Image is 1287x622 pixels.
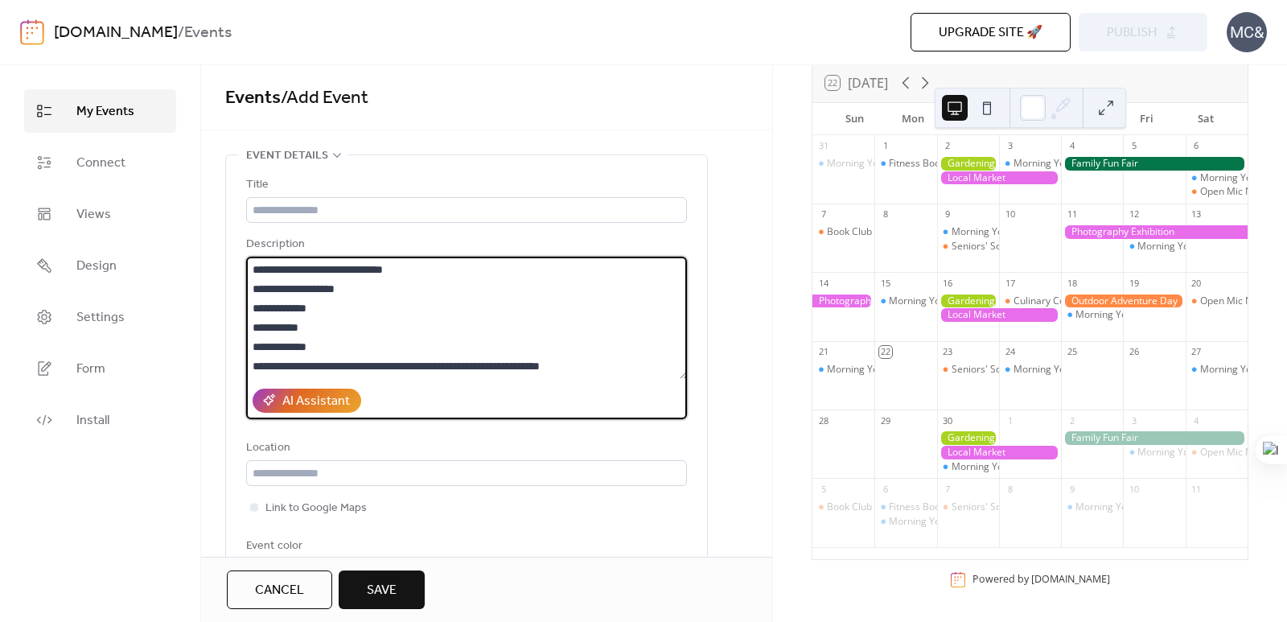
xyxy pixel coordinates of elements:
[227,571,332,609] a: Cancel
[20,19,44,45] img: logo
[1004,140,1016,152] div: 3
[1061,431,1248,445] div: Family Fun Fair
[1123,446,1185,459] div: Morning Yoga Bliss
[1061,295,1186,308] div: Outdoor Adventure Day
[282,392,350,411] div: AI Assistant
[937,431,999,445] div: Gardening Workshop
[937,240,999,253] div: Seniors' Social Tea
[1190,140,1203,152] div: 6
[1186,185,1248,199] div: Open Mic Night
[1004,483,1016,495] div: 8
[812,157,874,171] div: Morning Yoga Bliss
[24,347,176,390] a: Form
[952,363,1036,377] div: Seniors' Social Tea
[937,308,1062,322] div: Local Market
[1075,308,1162,322] div: Morning Yoga Bliss
[76,154,125,173] span: Connect
[817,483,829,495] div: 5
[1075,500,1162,514] div: Morning Yoga Bliss
[1200,363,1286,377] div: Morning Yoga Bliss
[1190,483,1203,495] div: 11
[1128,208,1140,220] div: 12
[253,389,361,413] button: AI Assistant
[937,363,999,377] div: Seniors' Social Tea
[817,346,829,358] div: 21
[827,500,919,514] div: Book Club Gathering
[1004,414,1016,426] div: 1
[1004,208,1016,220] div: 10
[1128,277,1140,289] div: 19
[1118,103,1177,135] div: Fri
[281,80,368,116] span: / Add Event
[24,89,176,133] a: My Events
[937,157,999,171] div: Gardening Workshop
[942,277,954,289] div: 16
[1014,295,1116,308] div: Culinary Cooking Class
[942,140,954,152] div: 2
[937,446,1062,459] div: Local Market
[1137,240,1223,253] div: Morning Yoga Bliss
[225,80,281,116] a: Events
[76,411,109,430] span: Install
[246,175,684,195] div: Title
[1200,446,1269,459] div: Open Mic Night
[937,460,999,474] div: Morning Yoga Bliss
[937,171,1062,185] div: Local Market
[1061,308,1123,322] div: Morning Yoga Bliss
[972,573,1110,587] div: Powered by
[76,360,105,379] span: Form
[825,103,884,135] div: Sun
[1200,171,1286,185] div: Morning Yoga Bliss
[879,414,891,426] div: 29
[952,240,1036,253] div: Seniors' Social Tea
[889,295,975,308] div: Morning Yoga Bliss
[1137,446,1223,459] div: Morning Yoga Bliss
[952,500,1036,514] div: Seniors' Social Tea
[879,483,891,495] div: 6
[1190,346,1203,358] div: 27
[1066,483,1078,495] div: 9
[812,363,874,377] div: Morning Yoga Bliss
[246,146,328,166] span: Event details
[874,515,936,529] div: Morning Yoga Bliss
[952,225,1038,239] div: Morning Yoga Bliss
[1176,103,1235,135] div: Sat
[24,244,176,287] a: Design
[879,140,891,152] div: 1
[1186,295,1248,308] div: Open Mic Night
[1200,295,1269,308] div: Open Mic Night
[1128,346,1140,358] div: 26
[246,235,684,254] div: Description
[246,537,375,556] div: Event color
[367,581,397,600] span: Save
[827,363,913,377] div: Morning Yoga Bliss
[1190,208,1203,220] div: 13
[889,500,968,514] div: Fitness Bootcamp
[999,295,1061,308] div: Culinary Cooking Class
[827,157,913,171] div: Morning Yoga Bliss
[1123,240,1185,253] div: Morning Yoga Bliss
[1128,414,1140,426] div: 3
[1066,414,1078,426] div: 2
[1031,573,1110,587] a: [DOMAIN_NAME]
[1066,277,1078,289] div: 18
[1014,363,1100,377] div: Morning Yoga Bliss
[1066,208,1078,220] div: 11
[942,208,954,220] div: 9
[889,157,968,171] div: Fitness Bootcamp
[1004,277,1016,289] div: 17
[874,157,936,171] div: Fitness Bootcamp
[76,257,117,276] span: Design
[1186,171,1248,185] div: Morning Yoga Bliss
[884,103,943,135] div: Mon
[24,295,176,339] a: Settings
[1014,157,1100,171] div: Morning Yoga Bliss
[265,499,367,518] span: Link to Google Maps
[939,23,1042,43] span: Upgrade site 🚀
[937,225,999,239] div: Morning Yoga Bliss
[76,205,111,224] span: Views
[952,460,1038,474] div: Morning Yoga Bliss
[817,140,829,152] div: 31
[246,439,684,458] div: Location
[827,225,919,239] div: Book Club Gathering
